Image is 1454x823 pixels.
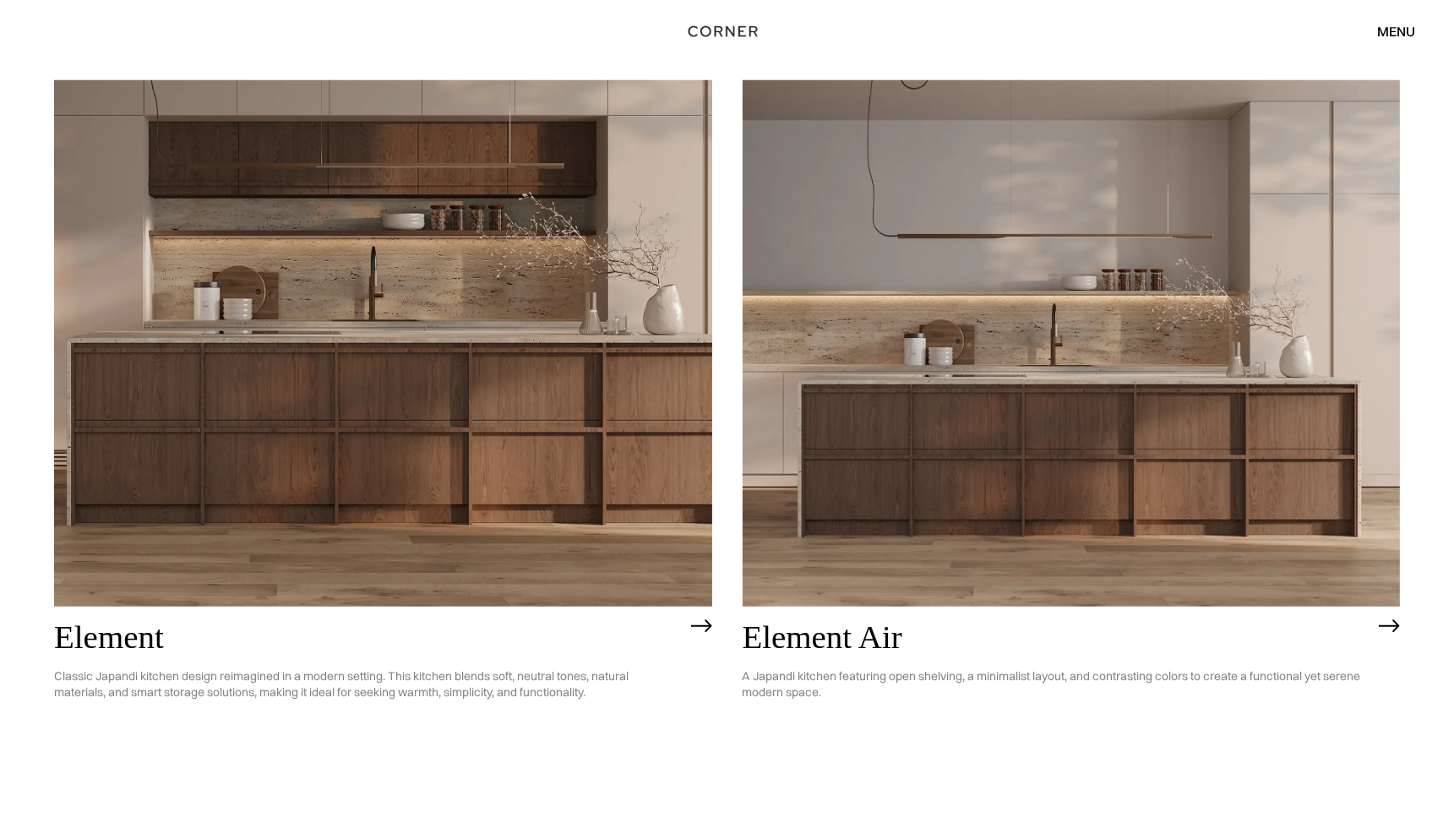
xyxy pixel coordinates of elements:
div: menu [1360,17,1416,46]
a: Element AirA Japandi kitchen featuring open shelving, a minimalist layout, and contrasting colors... [743,80,1401,818]
p: A Japandi kitchen featuring open shelving, a minimalist layout, and contrasting colors to create ... [743,656,1371,713]
h2: Element Air [743,619,1371,656]
p: Classic Japandi kitchen design reimagined in a modern setting. This kitchen blends soft, neutral ... [54,656,683,713]
div: menu [1377,25,1416,38]
a: home [665,20,788,42]
a: ElementClassic Japandi kitchen design reimagined in a modern setting. This kitchen blends soft, n... [54,80,712,818]
h2: Element [54,619,683,656]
